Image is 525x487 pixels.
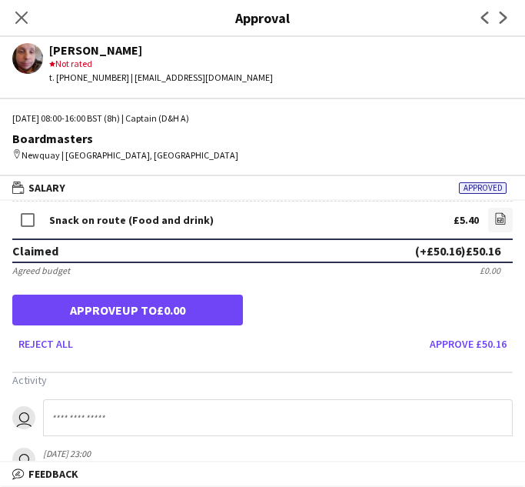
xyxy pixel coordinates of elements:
[12,373,513,387] h3: Activity
[12,112,513,125] div: [DATE] 08:00-16:00 BST (8h) | Captain (D&H A)
[454,215,479,226] div: £5.40
[424,332,513,356] button: Approve £50.16
[28,181,65,195] span: Salary
[43,459,390,471] div: "TIME CHANGED from '08:00-16:00' to '13:15-02:00' (+04:45hrs). New total salary £270.07"
[12,243,58,259] div: Claimed
[49,43,273,57] div: [PERSON_NAME]
[12,265,70,276] div: Agreed budget
[49,71,273,85] div: t. [PHONE_NUMBER] | [EMAIL_ADDRESS][DOMAIN_NAME]
[49,215,214,226] div: Snack on route (Food and drink)
[12,332,79,356] button: Reject all
[12,132,513,145] div: Boardmasters
[12,148,513,162] div: Newquay | [GEOGRAPHIC_DATA], [GEOGRAPHIC_DATA]
[415,243,500,259] div: (+£50.16) £50.16
[49,57,273,71] div: Not rated
[28,467,78,481] span: Feedback
[43,448,390,459] div: [DATE] 23:00
[480,265,500,276] div: £0.00
[12,448,35,471] app-user-avatar: Hayley Ekwubiri
[12,295,243,325] button: Approveup to£0.00
[459,182,507,194] span: Approved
